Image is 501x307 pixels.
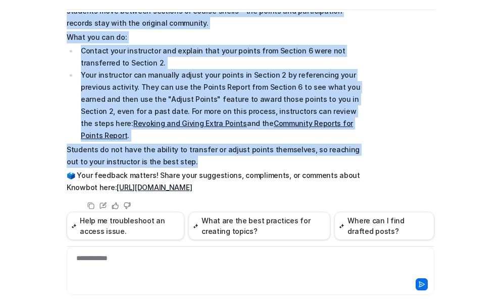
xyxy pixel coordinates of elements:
[67,212,184,240] button: Help me troubleshoot an access issue.
[117,183,192,192] a: [URL][DOMAIN_NAME]
[67,169,362,194] p: 🗳️ Your feedback matters! Share your suggestions, compliments, or comments about Knowbot here:
[78,69,362,142] li: Your instructor can manually adjust your points in Section 2 by referencing your previous activit...
[188,212,330,240] button: What are the best practices for creating topics?
[78,45,362,69] li: Contact your instructor and explain that your points from Section 6 were not transferred to Secti...
[133,119,247,128] a: Revoking and Giving Extra Points
[67,31,362,43] p: What you can do:
[67,144,362,168] p: Students do not have the ability to transfer or adjust points themselves, so reaching out to your...
[334,212,434,240] button: Where can I find drafted posts?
